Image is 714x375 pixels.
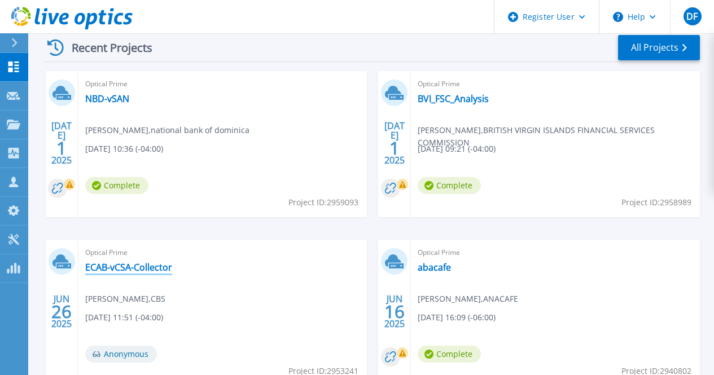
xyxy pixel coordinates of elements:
[418,293,518,305] span: [PERSON_NAME] , ANACAFE
[384,307,405,316] span: 16
[85,93,129,104] a: NBD-vSAN
[85,78,361,90] span: Optical Prime
[85,246,361,259] span: Optical Prime
[418,311,496,324] span: [DATE] 16:09 (-06:00)
[288,196,358,209] span: Project ID: 2959093
[85,143,163,155] span: [DATE] 10:36 (-04:00)
[51,307,72,316] span: 26
[85,177,148,194] span: Complete
[56,143,67,153] span: 1
[389,143,400,153] span: 1
[418,246,693,259] span: Optical Prime
[85,124,249,136] span: [PERSON_NAME] , national bank of dominica
[85,262,172,273] a: ECAB-vCSA-Collector
[418,124,700,149] span: [PERSON_NAME] , BRITISH VIRGIN ISLANDS FINANCIAL SERVICES COMMISSION
[43,34,168,61] div: Recent Projects
[686,12,698,21] span: DF
[85,311,163,324] span: [DATE] 11:51 (-04:00)
[418,346,481,363] span: Complete
[51,122,72,164] div: [DATE] 2025
[621,196,691,209] span: Project ID: 2958989
[418,262,451,273] a: abacafe
[418,143,496,155] span: [DATE] 09:21 (-04:00)
[51,291,72,332] div: JUN 2025
[85,346,157,363] span: Anonymous
[85,293,165,305] span: [PERSON_NAME] , CBS
[384,291,405,332] div: JUN 2025
[418,78,693,90] span: Optical Prime
[418,93,489,104] a: BVI_FSC_Analysis
[384,122,405,164] div: [DATE] 2025
[618,35,700,60] a: All Projects
[418,177,481,194] span: Complete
